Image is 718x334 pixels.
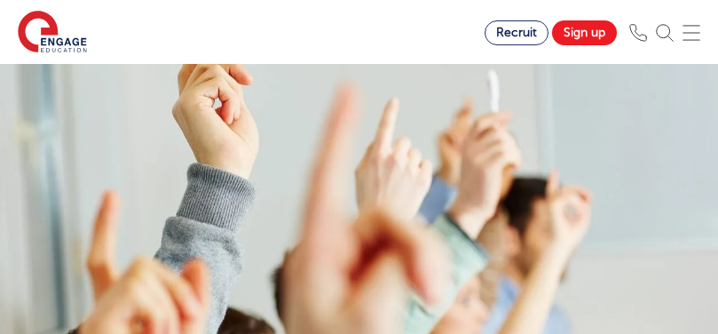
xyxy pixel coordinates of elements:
[682,24,700,42] img: Mobile Menu
[629,24,647,42] img: Phone
[552,20,617,45] a: Sign up
[656,24,674,42] img: Search
[496,26,537,39] span: Recruit
[18,11,87,55] img: Engage Education
[485,20,548,45] a: Recruit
